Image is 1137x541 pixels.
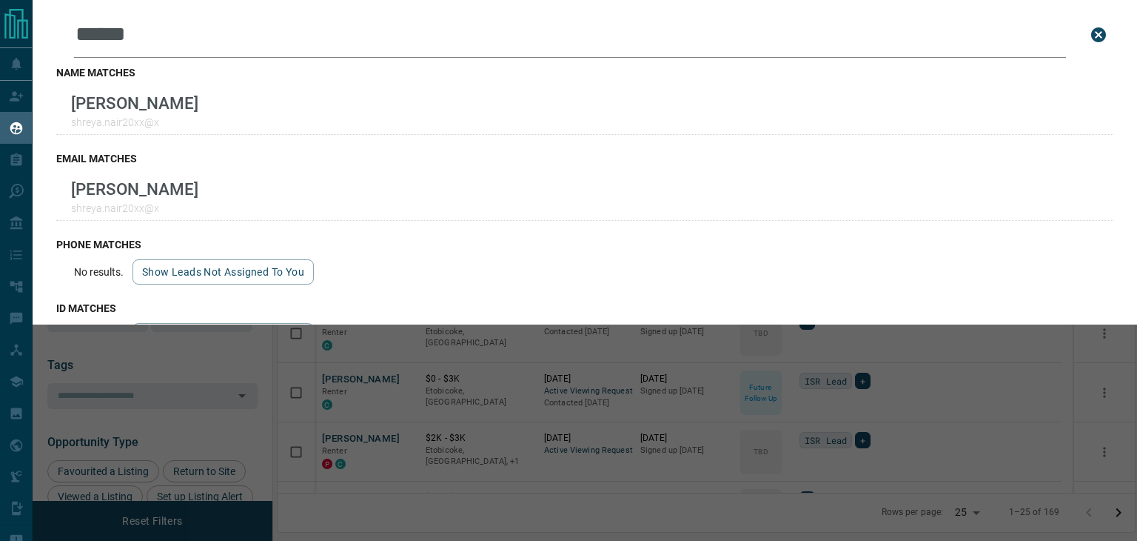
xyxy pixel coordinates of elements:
[74,266,124,278] p: No results.
[56,67,1113,79] h3: name matches
[133,259,314,285] button: show leads not assigned to you
[56,302,1113,314] h3: id matches
[133,323,314,348] button: show leads not assigned to you
[71,116,198,128] p: shreya.nair20xx@x
[56,153,1113,165] h3: email matches
[71,202,198,214] p: shreya.nair20xx@x
[1084,20,1113,50] button: close search bar
[71,93,198,113] p: [PERSON_NAME]
[71,179,198,199] p: [PERSON_NAME]
[56,239,1113,250] h3: phone matches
